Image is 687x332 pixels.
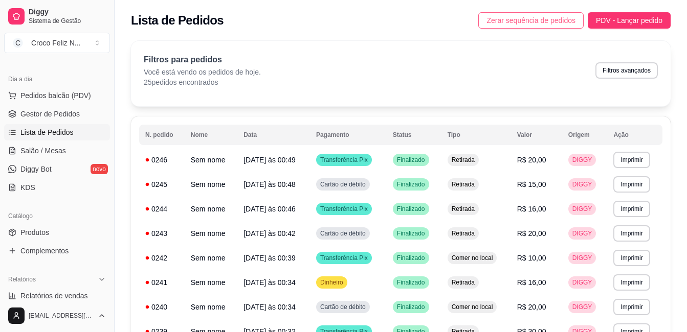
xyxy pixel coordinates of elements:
[144,67,261,77] p: Você está vendo os pedidos de hoje.
[318,156,370,164] span: Transferência Pix
[20,246,69,256] span: Complementos
[20,227,49,238] span: Produtos
[511,125,562,145] th: Valor
[237,125,310,145] th: Data
[395,254,427,262] span: Finalizado
[318,205,370,213] span: Transferência Pix
[4,124,110,140] a: Lista de Pedidos
[145,179,179,189] div: 0245
[243,229,296,238] span: [DATE] às 00:42
[4,224,110,241] a: Produtos
[185,148,237,172] td: Sem nome
[4,161,110,177] a: Diggy Botnovo
[395,180,427,188] span: Finalizado
[145,155,179,165] div: 0246
[562,125,608,145] th: Origem
[243,278,296,287] span: [DATE] às 00:34
[145,228,179,239] div: 0243
[478,12,584,29] button: Zerar sequência de pedidos
[29,8,106,17] span: Diggy
[613,274,650,291] button: Imprimir
[185,270,237,295] td: Sem nome
[4,87,110,104] button: Pedidos balcão (PDV)
[595,62,658,79] button: Filtros avançados
[185,295,237,319] td: Sem nome
[395,303,427,311] span: Finalizado
[570,278,594,287] span: DIGGY
[613,152,650,168] button: Imprimir
[144,54,261,66] p: Filtros para pedidos
[395,229,427,238] span: Finalizado
[613,201,650,217] button: Imprimir
[145,277,179,288] div: 0241
[20,146,66,156] span: Salão / Mesas
[310,125,387,145] th: Pagamento
[570,156,594,164] span: DIGGY
[185,221,237,246] td: Sem nome
[243,254,296,262] span: [DATE] às 00:39
[185,125,237,145] th: Nome
[395,205,427,213] span: Finalizado
[4,143,110,159] a: Salão / Mesas
[613,250,650,266] button: Imprimir
[185,197,237,221] td: Sem nome
[185,246,237,270] td: Sem nome
[20,291,88,301] span: Relatórios de vendas
[4,106,110,122] a: Gestor de Pedidos
[570,205,594,213] span: DIGGY
[4,71,110,87] div: Dia a dia
[145,302,179,312] div: 0240
[4,208,110,224] div: Catálogo
[185,172,237,197] td: Sem nome
[318,180,368,188] span: Cartão de débito
[243,205,296,213] span: [DATE] às 00:46
[486,15,575,26] span: Zerar sequência de pedidos
[450,156,477,164] span: Retirada
[450,278,477,287] span: Retirada
[31,38,80,48] div: Croco Feliz N ...
[145,253,179,263] div: 0242
[4,243,110,259] a: Complementos
[243,303,296,311] span: [DATE] às 00:34
[450,303,495,311] span: Comer no local
[20,127,74,137] span: Lista de Pedidos
[4,303,110,328] button: [EMAIL_ADDRESS][DOMAIN_NAME]
[131,12,224,29] h2: Lista de Pedidos
[4,288,110,304] a: Relatórios de vendas
[318,303,368,311] span: Cartão de débito
[450,205,477,213] span: Retirada
[139,125,185,145] th: N. pedido
[243,156,296,164] span: [DATE] às 00:49
[517,156,546,164] span: R$ 20,00
[29,312,94,320] span: [EMAIL_ADDRESS][DOMAIN_NAME]
[4,4,110,29] a: DiggySistema de Gestão
[395,278,427,287] span: Finalizado
[243,180,296,188] span: [DATE] às 00:48
[450,229,477,238] span: Retirada
[318,254,370,262] span: Transferência Pix
[4,179,110,196] a: KDS
[570,254,594,262] span: DIGGY
[318,229,368,238] span: Cartão de débito
[20,109,80,119] span: Gestor de Pedidos
[517,254,546,262] span: R$ 10,00
[20,182,35,193] span: KDS
[441,125,511,145] th: Tipo
[613,299,650,315] button: Imprimir
[517,205,546,213] span: R$ 16,00
[4,33,110,53] button: Select a team
[450,254,495,262] span: Comer no local
[387,125,441,145] th: Status
[395,156,427,164] span: Finalizado
[318,278,345,287] span: Dinheiro
[588,12,671,29] button: PDV - Lançar pedido
[145,204,179,214] div: 0244
[8,275,36,283] span: Relatórios
[20,164,52,174] span: Diggy Bot
[144,77,261,87] p: 25 pedidos encontrados
[570,180,594,188] span: DIGGY
[20,90,91,101] span: Pedidos balcão (PDV)
[517,278,546,287] span: R$ 16,00
[450,180,477,188] span: Retirada
[596,15,662,26] span: PDV - Lançar pedido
